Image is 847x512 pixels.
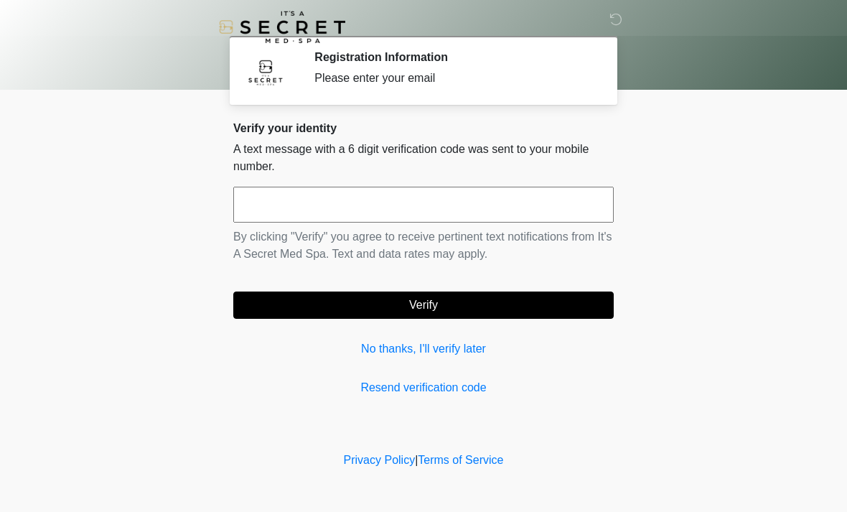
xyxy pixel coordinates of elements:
[418,454,503,466] a: Terms of Service
[233,292,614,319] button: Verify
[344,454,416,466] a: Privacy Policy
[244,50,287,93] img: Agent Avatar
[233,228,614,263] p: By clicking "Verify" you agree to receive pertinent text notifications from It's A Secret Med Spa...
[233,340,614,358] a: No thanks, I'll verify later
[415,454,418,466] a: |
[233,379,614,396] a: Resend verification code
[314,70,592,87] div: Please enter your email
[233,121,614,135] h2: Verify your identity
[233,141,614,175] p: A text message with a 6 digit verification code was sent to your mobile number.
[314,50,592,64] h2: Registration Information
[219,11,345,43] img: It's A Secret Med Spa Logo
